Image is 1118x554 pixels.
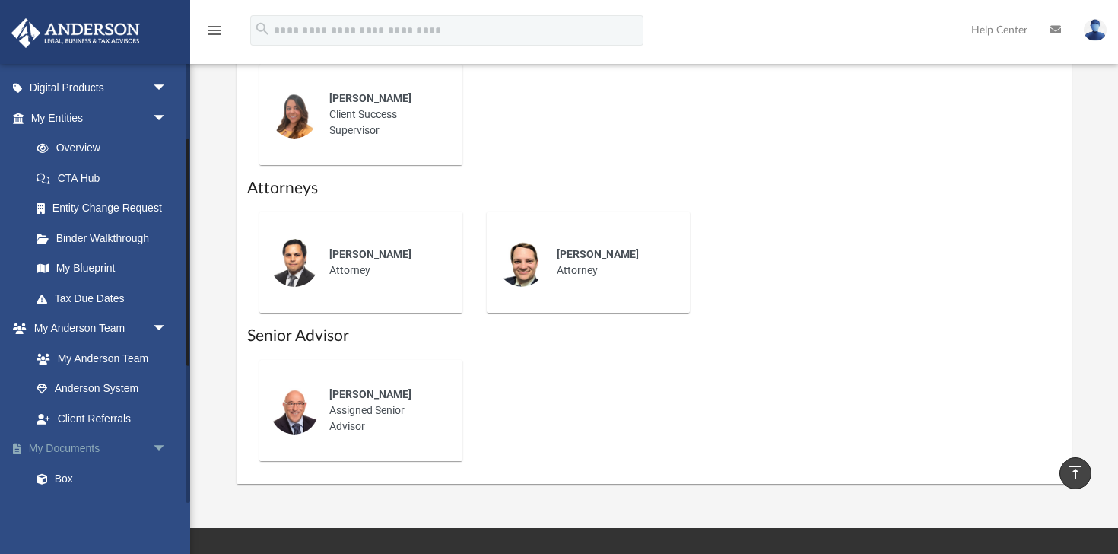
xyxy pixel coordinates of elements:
[21,494,190,524] a: Meeting Minutes
[21,374,183,404] a: Anderson System
[11,434,190,464] a: My Documentsarrow_drop_down
[319,376,452,445] div: Assigned Senior Advisor
[1059,457,1091,489] a: vertical_align_top
[254,21,271,37] i: search
[557,248,639,260] span: [PERSON_NAME]
[247,325,1061,347] h1: Senior Advisor
[329,388,411,400] span: [PERSON_NAME]
[270,238,319,287] img: thumbnail
[270,386,319,435] img: thumbnail
[247,177,1061,199] h1: Attorneys
[319,236,452,289] div: Attorney
[546,236,679,289] div: Attorney
[7,18,145,48] img: Anderson Advisors Platinum Portal
[21,253,183,284] a: My Blueprint
[21,133,190,164] a: Overview
[21,463,183,494] a: Box
[152,73,183,104] span: arrow_drop_down
[11,73,190,103] a: Digital Productsarrow_drop_down
[270,90,319,138] img: thumbnail
[21,343,175,374] a: My Anderson Team
[21,283,190,314] a: Tax Due Dates
[21,223,190,253] a: Binder Walkthrough
[497,238,546,287] img: thumbnail
[21,403,183,434] a: Client Referrals
[11,314,183,344] a: My Anderson Teamarrow_drop_down
[329,248,411,260] span: [PERSON_NAME]
[21,193,190,224] a: Entity Change Request
[1066,463,1085,482] i: vertical_align_top
[152,434,183,465] span: arrow_drop_down
[152,314,183,345] span: arrow_drop_down
[319,80,452,149] div: Client Success Supervisor
[205,29,224,40] a: menu
[152,103,183,134] span: arrow_drop_down
[205,21,224,40] i: menu
[21,163,190,193] a: CTA Hub
[329,92,411,104] span: [PERSON_NAME]
[11,103,190,133] a: My Entitiesarrow_drop_down
[1084,19,1107,41] img: User Pic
